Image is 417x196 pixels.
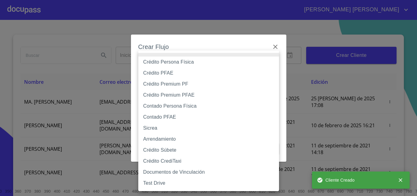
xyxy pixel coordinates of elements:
li: Contado Persona Física [138,101,279,112]
li: None [138,53,279,57]
span: Cliente Creado [317,177,355,183]
li: Contado PFAE [138,112,279,123]
li: Crédito Persona Física [138,57,279,68]
li: Test Drive [138,178,279,189]
li: Crédito Súbete [138,145,279,156]
li: Crédito Premium PFAE [138,90,279,101]
li: Crédito Premium PF [138,79,279,90]
li: Crédito PFAE [138,68,279,79]
li: Sicrea [138,123,279,134]
button: close [394,173,407,187]
li: Crédito CrediTaxi [138,156,279,167]
li: Arrendamiento [138,134,279,145]
li: Documentos de Vinculación [138,167,279,178]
